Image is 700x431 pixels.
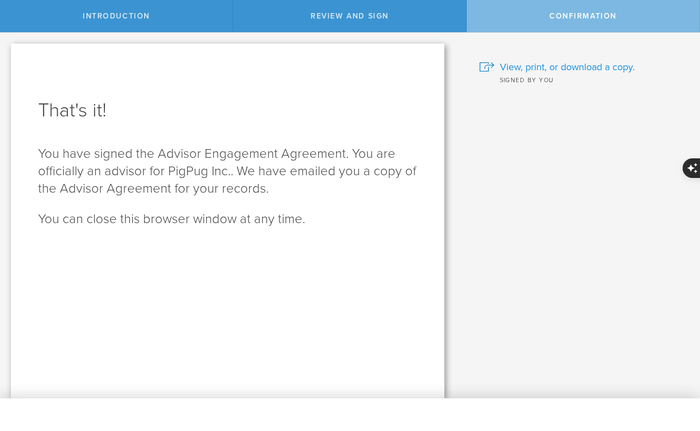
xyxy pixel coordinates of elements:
p: You can close this browser window at any time. [38,211,417,228]
h1: That's it! [38,97,417,124]
p: You have signed the Advisor Engagement Agreement. You are officially an advisor for PigPug Inc.. ... [38,145,417,198]
div: Signed by you [479,74,684,85]
span: Confirmation [549,11,617,21]
span: Introduction [83,11,150,21]
span: View, print, or download a copy. [500,60,635,74]
span: Review and Sign [311,11,389,21]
